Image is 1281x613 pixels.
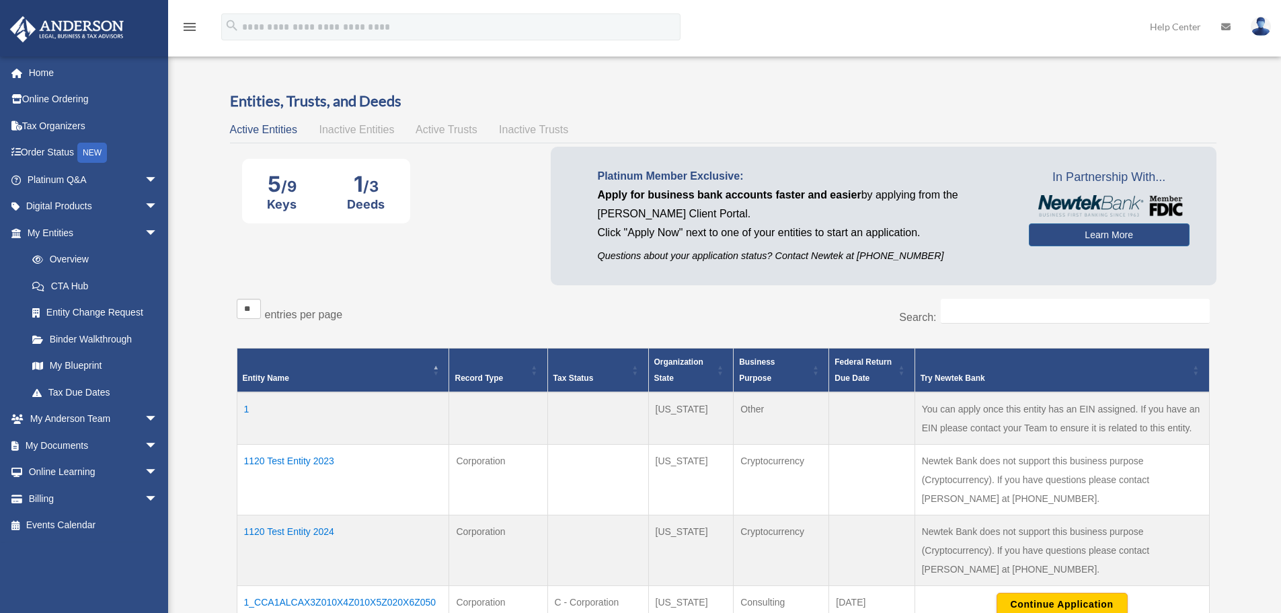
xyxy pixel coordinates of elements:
td: Cryptocurrency [734,515,829,586]
i: search [225,18,239,33]
a: My Documentsarrow_drop_down [9,432,178,459]
p: Click "Apply Now" next to one of your entities to start an application. [598,223,1009,242]
div: Deeds [347,197,385,211]
p: Platinum Member Exclusive: [598,167,1009,186]
td: [US_STATE] [648,392,734,445]
a: Order StatusNEW [9,139,178,167]
p: Questions about your application status? Contact Newtek at [PHONE_NUMBER] [598,248,1009,264]
span: Business Purpose [739,357,775,383]
span: arrow_drop_down [145,459,171,486]
div: NEW [77,143,107,163]
img: User Pic [1251,17,1271,36]
th: Try Newtek Bank : Activate to sort [915,349,1209,393]
span: Active Entities [230,124,297,135]
td: 1 [237,392,449,445]
span: Inactive Trusts [499,124,568,135]
td: Other [734,392,829,445]
div: 1 [347,171,385,197]
div: 5 [267,171,297,197]
label: Search: [899,312,936,323]
a: Learn More [1029,223,1190,246]
th: Record Type: Activate to sort [449,349,547,393]
span: Apply for business bank accounts faster and easier [598,189,861,201]
a: Digital Productsarrow_drop_down [9,193,178,220]
a: Platinum Q&Aarrow_drop_down [9,166,178,193]
a: Binder Walkthrough [19,326,171,353]
i: menu [182,19,198,35]
span: Entity Name [243,373,289,383]
a: Overview [19,246,165,273]
div: Keys [267,197,297,211]
p: by applying from the [PERSON_NAME] Client Portal. [598,186,1009,223]
th: Business Purpose: Activate to sort [734,349,829,393]
span: arrow_drop_down [145,485,171,513]
img: NewtekBankLogoSM.png [1036,195,1183,217]
span: arrow_drop_down [145,432,171,460]
th: Tax Status: Activate to sort [547,349,648,393]
span: arrow_drop_down [145,166,171,194]
span: /9 [281,178,297,195]
a: Tax Due Dates [19,379,171,406]
span: Active Trusts [416,124,477,135]
th: Entity Name: Activate to invert sorting [237,349,449,393]
label: entries per page [265,309,343,320]
td: [US_STATE] [648,445,734,515]
a: Tax Organizers [9,112,178,139]
td: Cryptocurrency [734,445,829,515]
span: Record Type [455,373,503,383]
th: Organization State: Activate to sort [648,349,734,393]
a: My Entitiesarrow_drop_down [9,219,171,246]
span: Organization State [654,357,703,383]
td: Corporation [449,515,547,586]
span: Tax Status [553,373,594,383]
span: arrow_drop_down [145,193,171,221]
td: You can apply once this entity has an EIN assigned. If you have an EIN please contact your Team t... [915,392,1209,445]
a: Home [9,59,178,86]
div: Try Newtek Bank [921,370,1189,386]
span: Inactive Entities [319,124,394,135]
th: Federal Return Due Date: Activate to sort [829,349,915,393]
a: CTA Hub [19,273,171,299]
td: 1120 Test Entity 2023 [237,445,449,515]
td: Newtek Bank does not support this business purpose (Cryptocurrency). If you have questions please... [915,515,1209,586]
a: Online Learningarrow_drop_down [9,459,178,486]
span: arrow_drop_down [145,406,171,433]
a: My Blueprint [19,353,171,380]
a: My Anderson Teamarrow_drop_down [9,406,178,433]
a: Entity Change Request [19,299,171,326]
a: Online Ordering [9,86,178,113]
span: In Partnership With... [1029,167,1190,188]
a: Events Calendar [9,512,178,539]
span: /3 [363,178,379,195]
td: Corporation [449,445,547,515]
img: Anderson Advisors Platinum Portal [6,16,128,42]
a: Billingarrow_drop_down [9,485,178,512]
span: arrow_drop_down [145,219,171,247]
td: Newtek Bank does not support this business purpose (Cryptocurrency). If you have questions please... [915,445,1209,515]
span: Federal Return Due Date [834,357,892,383]
td: 1120 Test Entity 2024 [237,515,449,586]
a: menu [182,24,198,35]
h3: Entities, Trusts, and Deeds [230,91,1216,112]
td: [US_STATE] [648,515,734,586]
